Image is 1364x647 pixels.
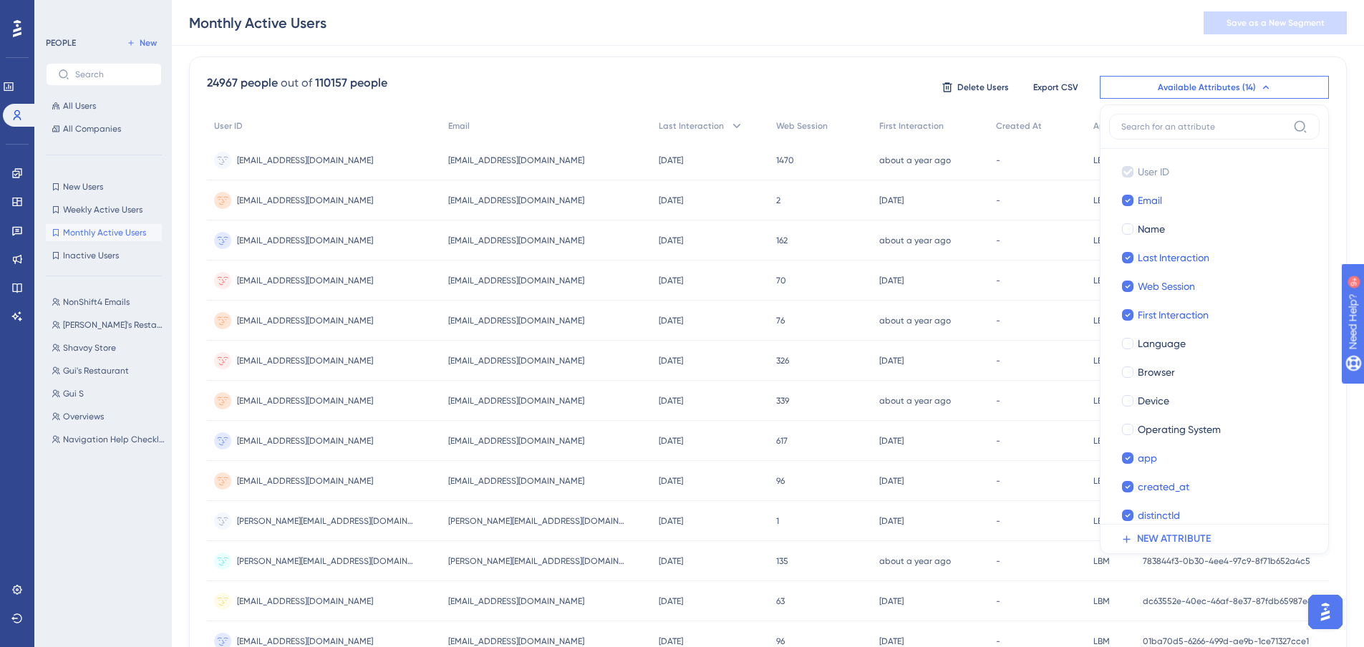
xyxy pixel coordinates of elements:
span: Device [1138,392,1169,409]
span: Export CSV [1033,82,1078,93]
span: Browser [1138,364,1175,381]
input: Search [75,69,150,79]
span: Navigation Help Checklist Guides [63,434,165,445]
span: LBM [1093,395,1110,407]
span: User ID [1138,163,1169,180]
div: Monthly Active Users [189,13,327,33]
span: Web Session [776,120,828,132]
button: Navigation Help Checklist Guides [46,431,170,448]
span: Gui's Restaurant [63,365,129,376]
span: - [996,195,1000,206]
time: [DATE] [659,235,683,245]
button: Gui's Restaurant [46,362,170,379]
span: Available Attributes (14) [1158,82,1256,93]
time: [DATE] [659,516,683,526]
span: Need Help? [34,4,90,21]
time: [DATE] [879,596,904,606]
span: 339 [776,395,789,407]
span: LBM [1093,515,1110,527]
span: LBM [1093,555,1110,567]
span: LBM [1093,435,1110,447]
time: [DATE] [879,476,904,486]
div: out of [281,74,312,92]
span: dc63552e-40ec-46af-8e37-87fdb65987e4 [1143,595,1312,607]
time: [DATE] [879,516,904,526]
span: [EMAIL_ADDRESS][DOMAIN_NAME] [237,235,373,246]
span: 76 [776,315,785,326]
span: First Interaction [1138,306,1209,323]
span: [EMAIL_ADDRESS][DOMAIN_NAME] [237,395,373,407]
time: about a year ago [879,155,951,165]
span: New [140,37,157,49]
time: [DATE] [879,356,904,366]
button: [PERSON_NAME]'s Restaurant [46,316,170,334]
span: 2 [776,195,780,206]
span: LBM [1093,275,1110,286]
time: [DATE] [659,636,683,646]
span: [EMAIL_ADDRESS][DOMAIN_NAME] [237,595,373,607]
span: 783844f3-0b30-4ee4-97c9-8f71b652a4c5 [1143,555,1310,567]
button: Weekly Active Users [46,201,162,218]
span: [EMAIL_ADDRESS][DOMAIN_NAME] [448,195,584,206]
time: [DATE] [879,276,904,286]
span: LBM [1093,355,1110,366]
span: Overviews [63,411,104,422]
time: [DATE] [659,396,683,406]
span: Save as a New Segment [1227,17,1325,29]
span: LBM [1093,315,1110,326]
span: [EMAIL_ADDRESS][DOMAIN_NAME] [448,395,584,407]
span: [PERSON_NAME]'s Restaurant [63,319,165,331]
span: [EMAIL_ADDRESS][DOMAIN_NAME] [237,435,373,447]
button: Export CSV [1020,76,1091,99]
span: LBM [1093,195,1110,206]
time: [DATE] [659,436,683,446]
div: 110157 people [315,74,387,92]
button: Shavoy Store [46,339,170,356]
button: New Users [46,178,162,195]
span: [PERSON_NAME][EMAIL_ADDRESS][DOMAIN_NAME] [237,515,416,527]
span: Operating System [1138,421,1221,438]
span: [EMAIL_ADDRESS][DOMAIN_NAME] [448,315,584,326]
button: Inactive Users [46,247,162,264]
span: LBM [1093,636,1110,647]
span: User ID [214,120,243,132]
span: - [996,315,1000,326]
button: Available Attributes (14) [1100,76,1329,99]
span: Web Session [1138,278,1195,295]
span: First Interaction [879,120,944,132]
span: NEW ATTRIBUTE [1137,530,1211,548]
div: 24967 people [207,74,278,92]
span: - [996,475,1000,487]
span: Created At [996,120,1042,132]
span: Inactive Users [63,250,119,261]
span: 63 [776,595,785,607]
time: about a year ago [879,235,951,245]
span: [EMAIL_ADDRESS][DOMAIN_NAME] [237,195,373,206]
time: [DATE] [659,316,683,326]
span: 1 [776,515,779,527]
span: - [996,155,1000,166]
span: LBM [1093,475,1110,487]
span: 96 [776,636,785,647]
span: [EMAIL_ADDRESS][DOMAIN_NAME] [448,355,584,366]
time: [DATE] [879,636,904,646]
span: [EMAIL_ADDRESS][DOMAIN_NAME] [237,475,373,487]
time: [DATE] [659,556,683,566]
span: created_at [1138,478,1189,495]
span: Shavoy Store [63,342,116,354]
input: Search for an attribute [1121,121,1287,132]
span: 70 [776,275,786,286]
span: Delete Users [957,82,1009,93]
button: Gui S [46,385,170,402]
span: [EMAIL_ADDRESS][DOMAIN_NAME] [237,355,373,366]
span: [EMAIL_ADDRESS][DOMAIN_NAME] [448,275,584,286]
button: Monthly Active Users [46,224,162,241]
span: All Users [63,100,96,112]
span: 01ba70d5-6266-499d-ae9b-1ce71327cce1 [1143,636,1309,647]
span: Email [1138,192,1162,209]
time: [DATE] [659,476,683,486]
span: - [996,636,1000,647]
span: 96 [776,475,785,487]
span: - [996,515,1000,527]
